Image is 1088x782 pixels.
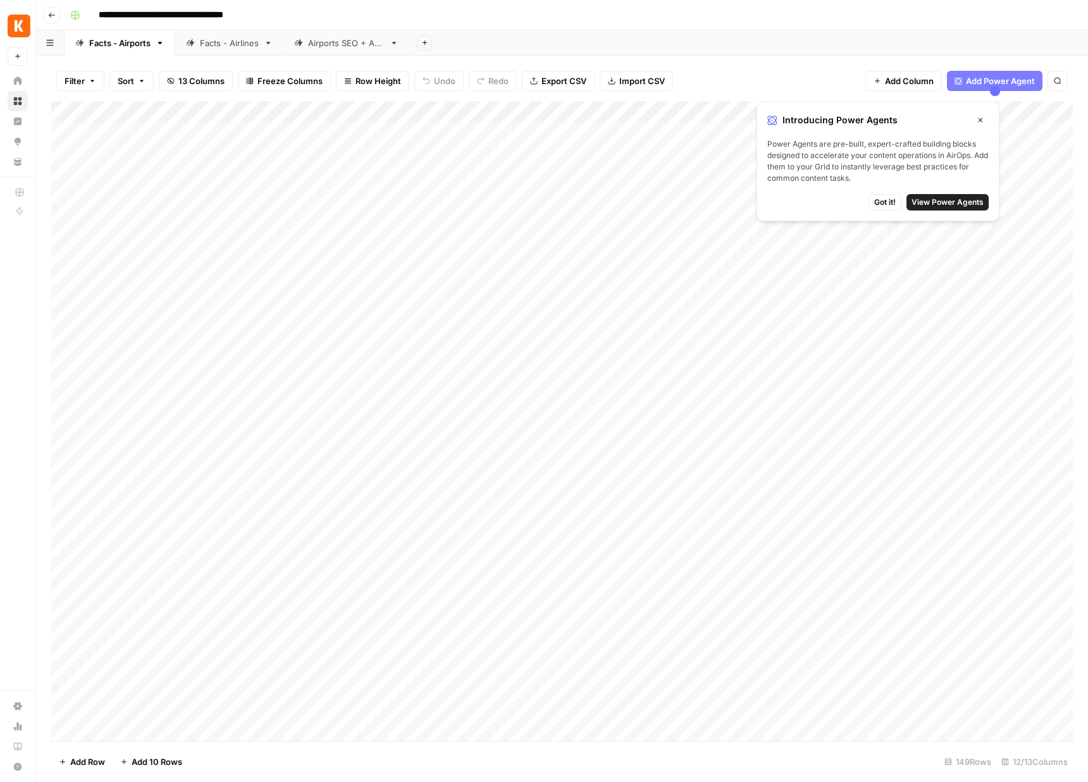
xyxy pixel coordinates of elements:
[308,37,385,49] div: Airports SEO + AEO
[434,75,455,87] span: Undo
[8,131,28,152] a: Opportunities
[257,75,323,87] span: Freeze Columns
[8,91,28,111] a: Browse
[178,75,225,87] span: 13 Columns
[8,696,28,716] a: Settings
[874,197,896,208] span: Got it!
[51,752,113,772] button: Add Row
[414,71,464,91] button: Undo
[906,194,989,211] button: View Power Agents
[8,757,28,777] button: Help + Support
[619,75,665,87] span: Import CSV
[175,30,283,56] a: Facts - Airlines
[488,75,509,87] span: Redo
[600,71,673,91] button: Import CSV
[469,71,517,91] button: Redo
[336,71,409,91] button: Row Height
[767,112,989,128] div: Introducing Power Agents
[8,152,28,172] a: Your Data
[885,75,934,87] span: Add Column
[8,736,28,757] a: Learning Hub
[65,30,175,56] a: Facts - Airports
[912,197,984,208] span: View Power Agents
[132,755,182,768] span: Add 10 Rows
[939,752,996,772] div: 149 Rows
[118,75,134,87] span: Sort
[8,71,28,91] a: Home
[89,37,151,49] div: Facts - Airports
[541,75,586,87] span: Export CSV
[8,10,28,42] button: Workspace: Kayak
[865,71,942,91] button: Add Column
[996,752,1073,772] div: 12/13 Columns
[355,75,401,87] span: Row Height
[238,71,331,91] button: Freeze Columns
[8,111,28,131] a: Insights
[966,75,1035,87] span: Add Power Agent
[70,755,105,768] span: Add Row
[200,37,259,49] div: Facts - Airlines
[767,138,989,184] span: Power Agents are pre-built, expert-crafted building blocks designed to accelerate your content op...
[65,75,85,87] span: Filter
[8,15,30,37] img: Kayak Logo
[283,30,409,56] a: Airports SEO + AEO
[159,71,233,91] button: 13 Columns
[522,71,595,91] button: Export CSV
[947,71,1042,91] button: Add Power Agent
[113,752,190,772] button: Add 10 Rows
[109,71,154,91] button: Sort
[869,194,901,211] button: Got it!
[56,71,104,91] button: Filter
[8,716,28,736] a: Usage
